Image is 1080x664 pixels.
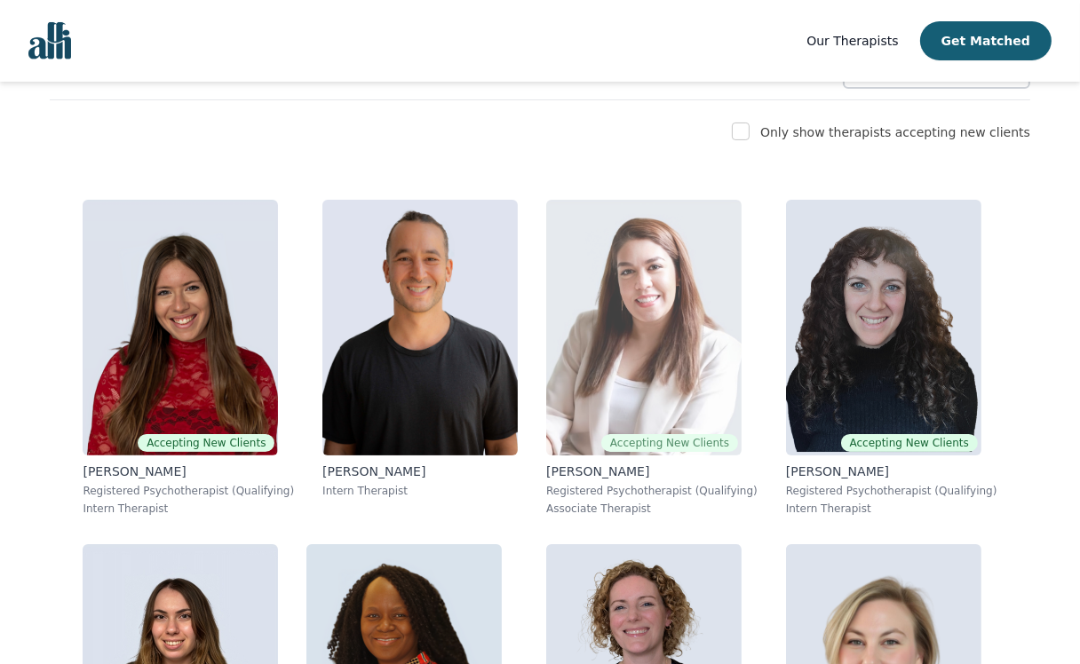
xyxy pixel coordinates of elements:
[786,462,997,480] p: [PERSON_NAME]
[786,484,997,498] p: Registered Psychotherapist (Qualifying)
[308,186,532,530] a: Kavon_Banejad[PERSON_NAME]Intern Therapist
[786,200,981,455] img: Shira_Blake
[546,200,742,455] img: Ava_Pouyandeh
[322,462,518,480] p: [PERSON_NAME]
[28,22,71,59] img: alli logo
[601,434,738,452] span: Accepting New Clients
[546,484,758,498] p: Registered Psychotherapist (Qualifying)
[841,434,978,452] span: Accepting New Clients
[546,502,758,516] p: Associate Therapist
[786,502,997,516] p: Intern Therapist
[83,462,294,480] p: [PERSON_NAME]
[83,484,294,498] p: Registered Psychotherapist (Qualifying)
[760,125,1030,139] label: Only show therapists accepting new clients
[920,21,1052,60] button: Get Matched
[806,34,898,48] span: Our Therapists
[322,200,518,455] img: Kavon_Banejad
[532,186,772,530] a: Ava_PouyandehAccepting New Clients[PERSON_NAME]Registered Psychotherapist (Qualifying)Associate T...
[546,462,758,480] p: [PERSON_NAME]
[68,186,308,530] a: Alisha_LevineAccepting New Clients[PERSON_NAME]Registered Psychotherapist (Qualifying)Intern Ther...
[806,30,898,51] a: Our Therapists
[138,434,274,452] span: Accepting New Clients
[322,484,518,498] p: Intern Therapist
[772,186,1012,530] a: Shira_BlakeAccepting New Clients[PERSON_NAME]Registered Psychotherapist (Qualifying)Intern Therapist
[83,200,278,455] img: Alisha_Levine
[83,502,294,516] p: Intern Therapist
